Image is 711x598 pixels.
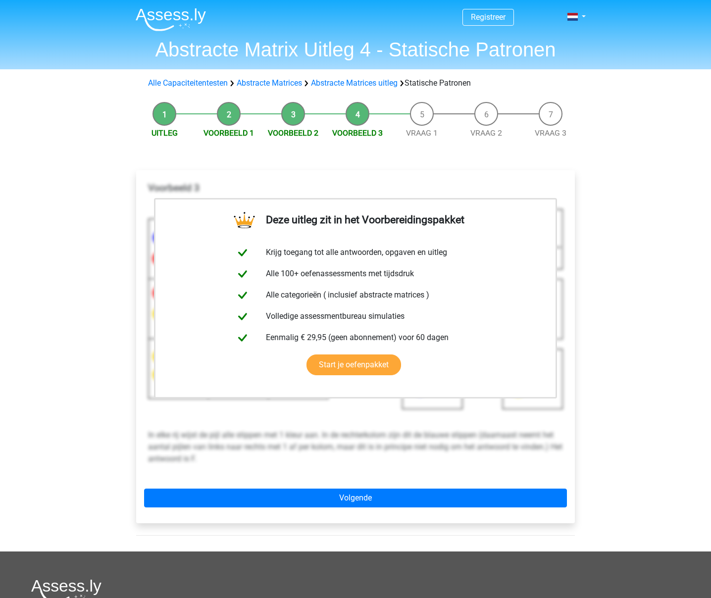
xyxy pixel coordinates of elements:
[148,182,200,194] b: Voorbeeld 3
[268,128,318,138] a: Voorbeeld 2
[148,209,563,409] img: 5-7.svg
[152,128,178,138] a: Uitleg
[406,128,438,138] a: Vraag 1
[144,489,567,507] a: Volgende
[470,128,502,138] a: Vraag 2
[311,78,398,88] a: Abstracte Matrices uitleg
[148,78,228,88] a: Alle Capaciteitentesten
[144,77,567,89] div: Statische Patronen
[332,128,383,138] a: Voorbeeld 3
[128,38,583,61] h1: Abstracte Matrix Uitleg 4 - Statische Patronen
[306,354,401,375] a: Start je oefenpakket
[148,417,563,465] p: In elke rij wijst de pijl alle stippen met 1 kleur aan. In de rechterkolom zijn dit de blauwe sti...
[237,78,302,88] a: Abstracte Matrices
[136,8,206,31] img: Assessly
[535,128,566,138] a: Vraag 3
[471,12,506,22] a: Registreer
[203,128,254,138] a: Voorbeeld 1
